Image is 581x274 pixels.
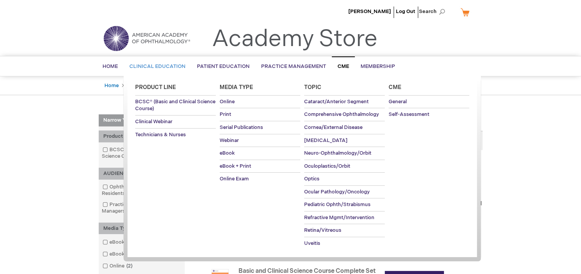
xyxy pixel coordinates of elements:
[212,25,377,53] a: Academy Store
[220,163,251,169] span: eBook + Print
[197,63,250,69] span: Patient Education
[101,239,137,246] a: eBook15
[304,189,370,195] span: Ocular Pathology/Oncology
[389,84,401,91] span: Cme
[304,124,363,130] span: Cornea/External Disease
[135,99,215,112] span: BCSC® (Basic and Clinical Science Course)
[135,132,186,138] span: Technicians & Nurses
[304,137,348,144] span: [MEDICAL_DATA]
[389,111,429,117] span: Self-Assessment
[304,215,374,221] span: Refractive Mgmt/Intervention
[304,84,321,91] span: Topic
[396,8,415,15] a: Log Out
[389,99,407,105] span: General
[304,201,371,208] span: Pediatric Ophth/Strabismus
[261,63,326,69] span: Practice Management
[304,176,319,182] span: Optics
[129,63,185,69] span: Clinical Education
[135,119,172,125] span: Clinical Webinar
[101,201,183,215] a: Practice Administrators & Managers1
[101,146,183,160] a: BCSC® (Basic and Clinical Science Course)16
[304,240,320,246] span: Uveitis
[103,63,118,69] span: Home
[220,176,249,182] span: Online Exam
[220,99,235,105] span: Online
[99,130,185,142] div: Product Line
[338,63,349,69] span: CME
[99,168,185,180] div: AUDIENCE
[304,111,379,117] span: Comprehensive Ophthalmology
[304,99,369,105] span: Cataract/Anterior Segment
[220,111,231,117] span: Print
[304,150,371,156] span: Neuro-Ophthalmology/Orbit
[101,183,183,197] a: Ophthalmologists & Residents16
[304,227,341,233] span: Retina/Vitreous
[220,84,253,91] span: Media Type
[304,163,350,169] span: Oculoplastics/Orbit
[220,150,235,156] span: eBook
[101,262,136,270] a: Online2
[124,263,134,269] span: 2
[220,124,263,130] span: Serial Publications
[104,83,119,89] a: Home
[101,251,154,258] a: eBook + Print14
[361,63,395,69] span: Membership
[135,84,176,91] span: Product Line
[220,137,239,144] span: Webinar
[99,114,185,127] strong: Narrow Your Choices
[419,4,448,19] span: Search
[99,223,185,234] div: Media Type
[348,8,391,15] a: [PERSON_NAME]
